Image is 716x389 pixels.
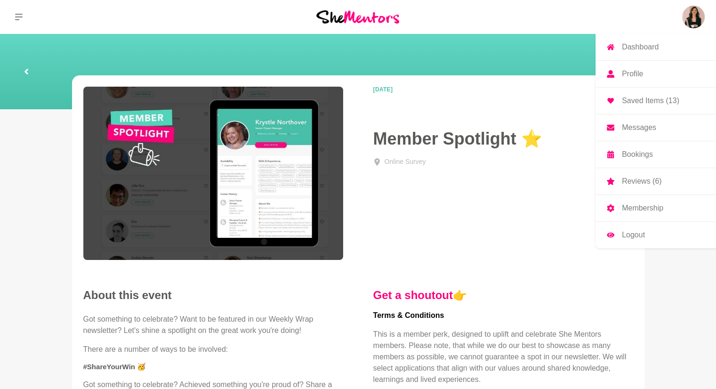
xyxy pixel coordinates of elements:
p: Membership [622,204,663,212]
a: Messages [595,114,716,141]
a: Reviews (6) [595,168,716,194]
p: There are a number of ways to be involved: [83,344,343,355]
h4: 👉 [373,288,633,302]
img: Mariana Queiroz [682,6,705,28]
p: Messages [622,124,656,131]
p: Saved Items (13) [622,97,679,105]
a: Mariana QueirozDashboardProfileSaved Items (13)MessagesBookingsReviews (6)MembershipLogout [682,6,705,28]
h5: #ShareYourWin 🥳 [83,363,343,372]
img: She Mentors Logo [316,10,399,23]
p: Got something to celebrate? Want to be featured in our Weekly Wrap newsletter? Let's shine a spot... [83,314,343,336]
p: Reviews (6) [622,178,661,185]
time: [DATE] [373,87,488,92]
a: Saved Items (13) [595,88,716,114]
p: Profile [622,70,643,78]
p: Dashboard [622,43,659,51]
div: Online Survey [385,157,426,167]
p: Bookings [622,151,653,158]
strong: Terms & Conditions [373,311,444,319]
img: She Mentors Member Spotlight [83,87,343,260]
a: Get a shoutout [373,289,453,301]
h2: About this event [83,288,343,302]
p: This is a member perk, designed to uplift and celebrate She Mentors members. Please note, that wh... [373,329,633,385]
h1: Member Spotlight ⭐ [373,128,633,149]
a: Bookings [595,141,716,168]
a: Profile [595,61,716,87]
p: Logout [622,231,645,239]
a: Dashboard [595,34,716,60]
